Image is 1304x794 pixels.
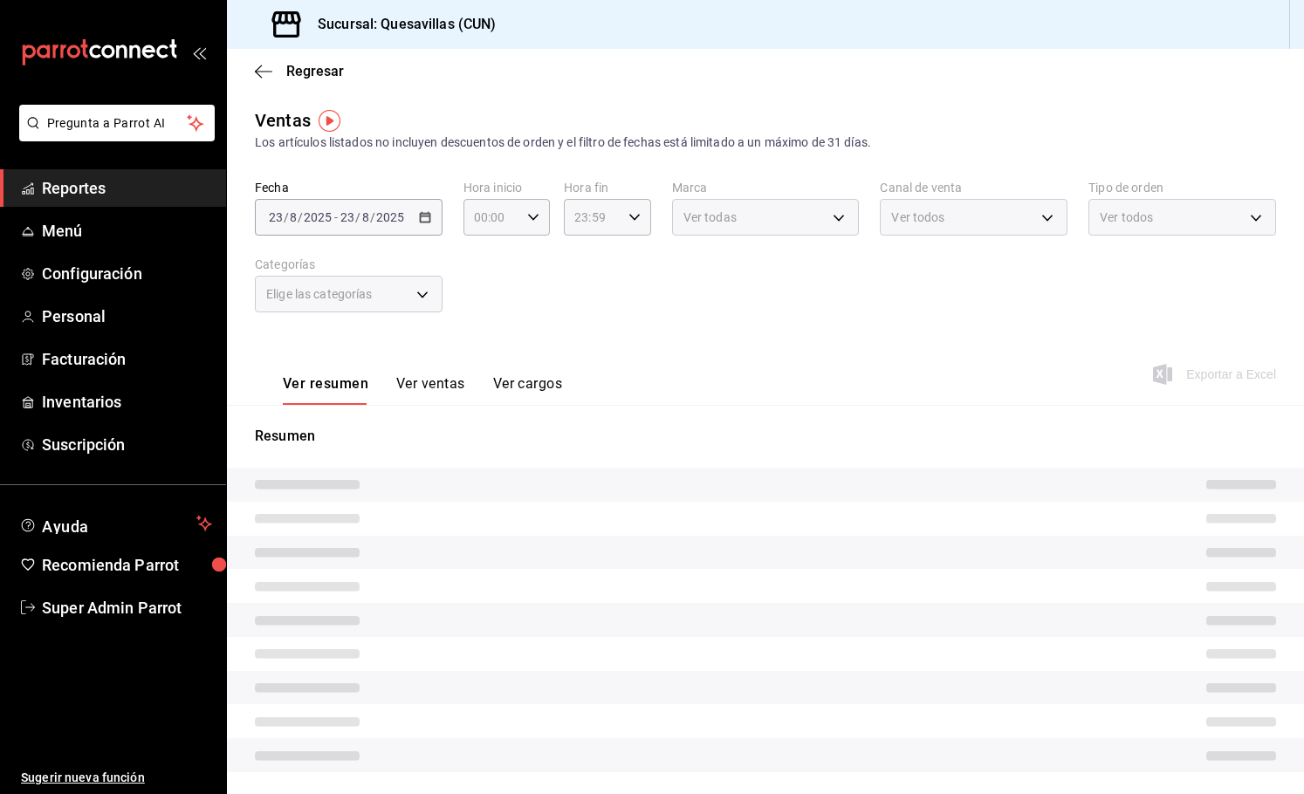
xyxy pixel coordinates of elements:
[255,107,311,133] div: Ventas
[255,63,344,79] button: Regresar
[463,181,550,194] label: Hora inicio
[268,210,284,224] input: --
[361,210,370,224] input: --
[255,133,1276,152] div: Los artículos listados no incluyen descuentos de orden y el filtro de fechas está limitado a un m...
[42,262,212,285] span: Configuración
[42,433,212,456] span: Suscripción
[319,110,340,132] img: Tooltip marker
[47,114,188,133] span: Pregunta a Parrot AI
[42,305,212,328] span: Personal
[42,596,212,619] span: Super Admin Parrot
[42,219,212,243] span: Menú
[42,513,189,534] span: Ayuda
[683,209,737,226] span: Ver todas
[375,210,405,224] input: ----
[672,181,860,194] label: Marca
[396,375,465,405] button: Ver ventas
[255,426,1276,447] p: Resumen
[283,375,562,405] div: navigation tabs
[284,210,289,224] span: /
[286,63,344,79] span: Regresar
[42,176,212,200] span: Reportes
[21,769,212,787] span: Sugerir nueva función
[12,127,215,145] a: Pregunta a Parrot AI
[1100,209,1153,226] span: Ver todos
[334,210,338,224] span: -
[289,210,298,224] input: --
[42,390,212,414] span: Inventarios
[340,210,355,224] input: --
[255,181,443,194] label: Fecha
[192,45,206,59] button: open_drawer_menu
[42,347,212,371] span: Facturación
[255,258,443,270] label: Categorías
[19,105,215,141] button: Pregunta a Parrot AI
[1088,181,1276,194] label: Tipo de orden
[370,210,375,224] span: /
[891,209,944,226] span: Ver todos
[42,553,212,577] span: Recomienda Parrot
[493,375,563,405] button: Ver cargos
[298,210,303,224] span: /
[283,375,368,405] button: Ver resumen
[355,210,360,224] span: /
[304,14,497,35] h3: Sucursal: Quesavillas (CUN)
[303,210,333,224] input: ----
[564,181,650,194] label: Hora fin
[880,181,1067,194] label: Canal de venta
[266,285,373,303] span: Elige las categorías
